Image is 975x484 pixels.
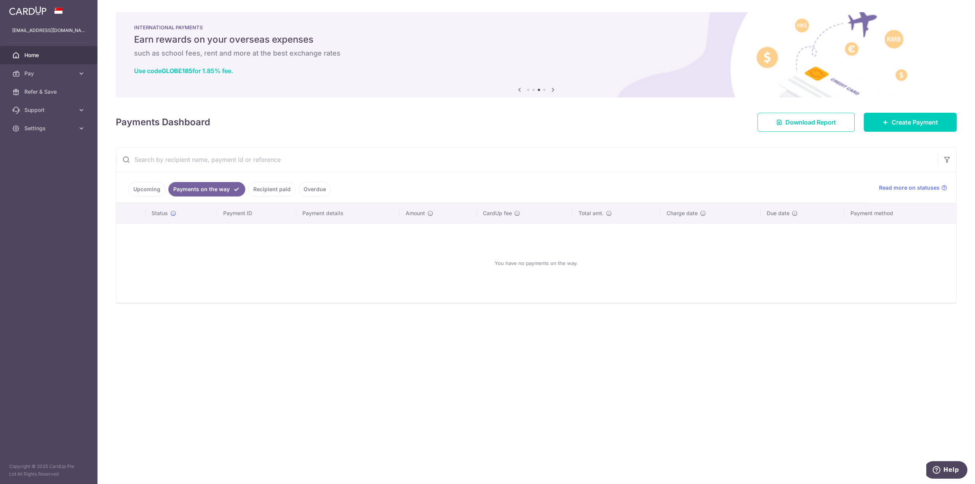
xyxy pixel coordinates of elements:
[667,209,698,217] span: Charge date
[483,209,512,217] span: CardUp fee
[758,113,855,132] a: Download Report
[892,118,938,127] span: Create Payment
[134,49,938,58] h6: such as school fees, rent and more at the best exchange rates
[926,461,967,480] iframe: Opens a widget where you can find more information
[168,182,245,196] a: Payments on the way
[125,230,947,297] div: You have no payments on the way.
[406,209,425,217] span: Amount
[879,184,940,192] span: Read more on statuses
[9,6,46,15] img: CardUp
[116,115,210,129] h4: Payments Dashboard
[161,67,192,75] b: GLOBE185
[128,182,165,196] a: Upcoming
[24,70,75,77] span: Pay
[579,209,604,217] span: Total amt.
[134,24,938,30] p: INTERNATIONAL PAYMENTS
[134,34,938,46] h5: Earn rewards on your overseas expenses
[299,182,331,196] a: Overdue
[767,209,790,217] span: Due date
[248,182,296,196] a: Recipient paid
[24,125,75,132] span: Settings
[116,12,957,97] img: International Payment Banner
[844,203,956,223] th: Payment method
[152,209,168,217] span: Status
[296,203,399,223] th: Payment details
[12,27,85,34] p: [EMAIL_ADDRESS][DOMAIN_NAME]
[24,88,75,96] span: Refer & Save
[24,106,75,114] span: Support
[785,118,836,127] span: Download Report
[879,184,947,192] a: Read more on statuses
[134,67,233,75] a: Use codeGLOBE185for 1.85% fee.
[864,113,957,132] a: Create Payment
[24,51,75,59] span: Home
[116,147,938,172] input: Search by recipient name, payment id or reference
[217,203,297,223] th: Payment ID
